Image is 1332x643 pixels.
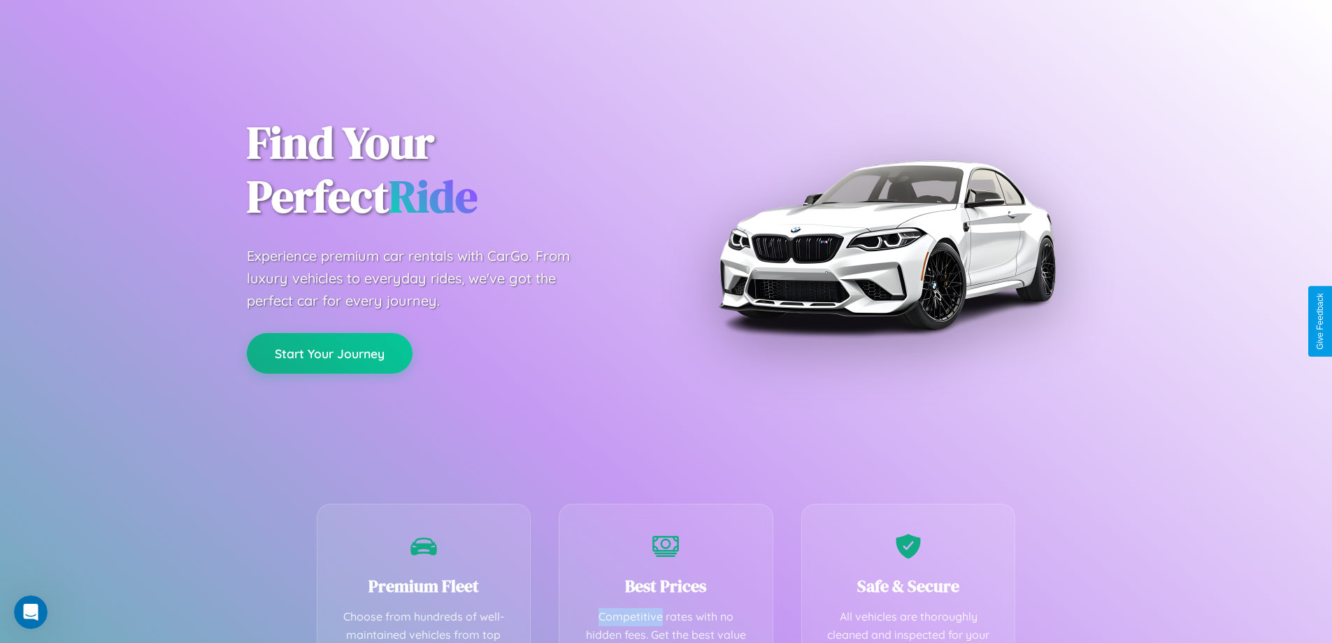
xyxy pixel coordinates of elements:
span: Ride [389,166,478,227]
img: Premium BMW car rental vehicle [712,70,1061,420]
iframe: Intercom live chat [14,595,48,629]
h3: Best Prices [580,574,752,598]
h3: Premium Fleet [338,574,510,598]
h3: Safe & Secure [823,574,994,598]
button: Start Your Journey [247,333,413,374]
p: Experience premium car rentals with CarGo. From luxury vehicles to everyday rides, we've got the ... [247,245,596,312]
div: Give Feedback [1315,293,1325,350]
h1: Find Your Perfect [247,116,645,224]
